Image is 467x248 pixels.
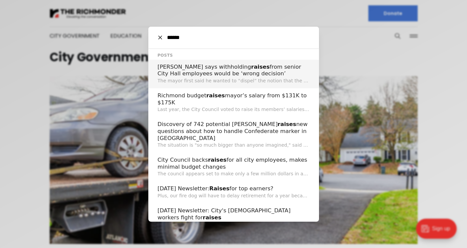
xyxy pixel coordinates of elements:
[209,185,229,192] span: Raises
[158,64,310,77] h2: [PERSON_NAME] says withholding from senior City Hall employees would be ‘wrong decision’
[158,92,310,106] h2: Richmond budget mayor’s salary from $131K to $175K
[251,64,270,70] span: raises
[158,77,310,84] p: The mayor first said he wanted to “dispel” the notion that the city is in a budget crisis.
[158,221,310,228] p: Plus, [PERSON_NAME] gave out more than 4,000 notices of violation to property owners last year, a...
[158,121,310,142] h2: Discovery of 742 potential [PERSON_NAME] new questions about how to handle Confederate marker in ...
[158,170,310,177] p: The council appears set to make only a few million dollars in adjustments to an operating budget ...
[203,214,221,221] span: raises
[158,207,310,221] h2: [DATE] Newsletter: City's [DEMOGRAPHIC_DATA] workers fight for
[158,106,310,113] p: Last year, the City Council voted to raise its members’ salaries to $45,000, a $20,000 increase.
[158,157,310,170] h2: City Council backs for all city employees, makes minimal budget changes
[208,157,227,163] span: raises
[278,121,296,127] span: raises
[158,185,310,192] h2: [DATE] Newsletter: for top earners?
[158,192,310,199] p: Plus, our fire dog will have to delay retirement for a year because of federal budget cuts, a dis...
[158,52,310,58] h1: Posts
[158,142,310,149] p: The situation is "so much bigger than anyone imagined," said one advocate.
[206,92,225,99] span: raises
